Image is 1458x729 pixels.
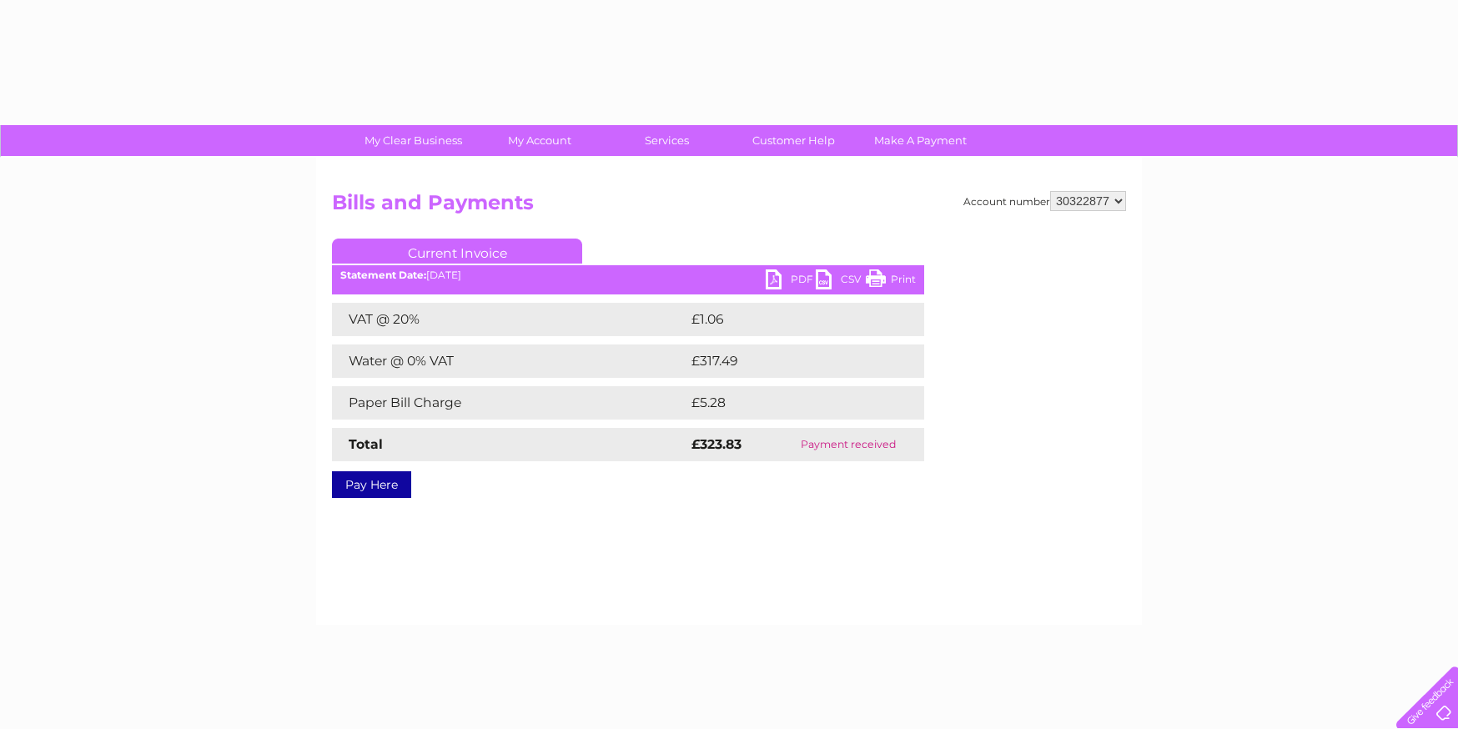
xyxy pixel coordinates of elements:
a: Current Invoice [332,239,582,264]
td: VAT @ 20% [332,303,687,336]
td: Water @ 0% VAT [332,344,687,378]
td: Payment received [772,428,924,461]
h2: Bills and Payments [332,191,1126,223]
a: My Account [471,125,609,156]
a: Pay Here [332,471,411,498]
a: My Clear Business [344,125,482,156]
td: £5.28 [687,386,885,420]
div: [DATE] [332,269,924,281]
strong: Total [349,436,383,452]
td: Paper Bill Charge [332,386,687,420]
div: Account number [963,191,1126,211]
a: Customer Help [725,125,862,156]
a: PDF [766,269,816,294]
a: CSV [816,269,866,294]
b: Statement Date: [340,269,426,281]
td: £1.06 [687,303,884,336]
td: £317.49 [687,344,893,378]
a: Make A Payment [852,125,989,156]
a: Print [866,269,916,294]
strong: £323.83 [691,436,742,452]
a: Services [598,125,736,156]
